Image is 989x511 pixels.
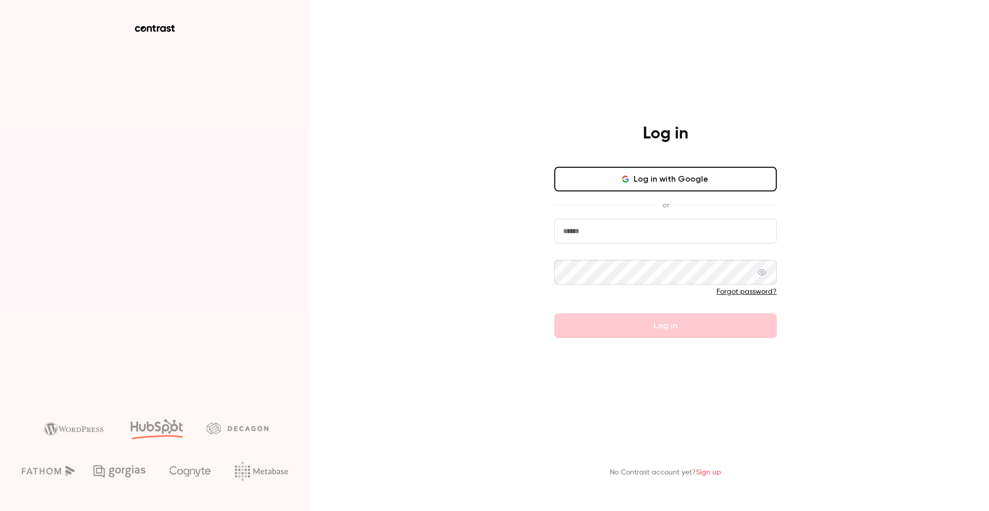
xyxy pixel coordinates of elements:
img: decagon [207,422,268,434]
a: Forgot password? [717,288,777,295]
h4: Log in [643,124,688,144]
span: or [657,200,674,210]
button: Log in with Google [554,167,777,191]
p: No Contrast account yet? [610,467,721,478]
a: Sign up [696,469,721,476]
